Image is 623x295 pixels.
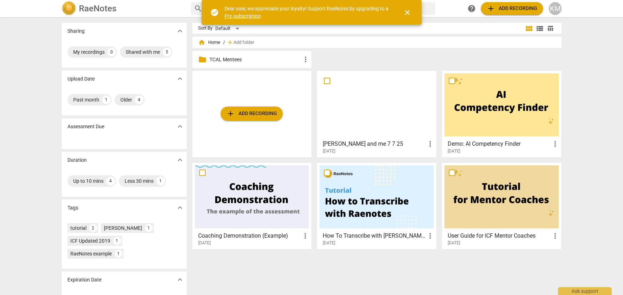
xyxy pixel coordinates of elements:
button: Table view [545,23,556,34]
p: TCAL Mentees [210,56,302,63]
div: 4 [106,177,115,185]
a: User Guide for ICF Mentor Coaches[DATE] [444,165,559,246]
span: view_list [536,24,544,33]
a: Pro subscription [225,13,261,19]
div: ICF Updated 2019 [70,237,110,244]
a: Help [465,2,478,15]
span: add [487,4,495,13]
span: table_chart [547,25,554,32]
button: Show more [175,121,185,132]
span: more_vert [551,232,559,240]
div: Less 30 mins [125,177,154,185]
div: 1 [102,95,111,104]
a: Demo: AI Competency Finder[DATE] [444,73,559,154]
a: Coaching Demonstration (Example)[DATE] [195,165,309,246]
div: 4 [135,95,144,104]
button: Show more [175,155,185,165]
div: 1 [145,224,153,232]
div: 1 [156,177,165,185]
span: expand_more [176,74,184,83]
span: close [403,8,412,17]
p: Sharing [67,27,85,35]
span: more_vert [551,140,559,148]
span: home [198,39,205,46]
h3: How To Transcribe with RaeNotes [323,232,426,240]
button: Show more [175,73,185,84]
span: more_vert [301,232,310,240]
div: Ask support [558,287,612,295]
span: [DATE] [448,148,460,154]
span: expand_more [176,122,184,131]
div: Dear user, we appreciate your loyalty! Support RaeNotes by upgrading to a [225,5,390,20]
div: 5 [163,48,171,56]
h3: User Guide for ICF Mentor Coaches [448,232,551,240]
span: check_circle [210,8,219,17]
div: Shared with me [126,48,160,56]
button: Upload [481,2,543,15]
span: more_vert [426,232,434,240]
button: KM [549,2,562,15]
button: Show more [175,202,185,213]
button: Close [399,4,416,21]
span: / [223,40,225,45]
div: 1 [115,250,122,258]
a: How To Transcribe with [PERSON_NAME][DATE] [320,165,434,246]
span: Add recording [487,4,537,13]
button: Tile view [524,23,534,34]
span: [DATE] [448,240,460,246]
span: more_vert [426,140,434,148]
p: Duration [67,156,87,164]
span: search [194,4,202,13]
div: [PERSON_NAME] [104,224,142,232]
button: Show more [175,274,185,285]
h3: Coaching Demonstration (Example) [198,232,301,240]
div: My recordings [73,48,105,56]
h3: Kirsten and me 7 7 25 [323,140,426,148]
div: Sort By [198,26,212,31]
span: expand_more [176,156,184,164]
div: 1 [113,237,121,245]
button: Upload [221,107,283,121]
div: 0 [107,48,116,56]
span: [DATE] [323,148,335,154]
h2: RaeNotes [79,4,116,14]
span: Add folder [233,40,254,45]
span: Home [198,39,220,46]
span: view_module [525,24,533,33]
span: expand_more [176,27,184,35]
p: Upload Date [67,75,95,83]
span: Add recording [226,109,277,118]
p: Tags [67,204,78,212]
div: RaeNotes example [70,250,112,257]
p: Assessment Due [67,123,104,130]
a: [PERSON_NAME] and me 7 7 25[DATE] [320,73,434,154]
span: [DATE] [323,240,335,246]
div: tutorial [70,224,86,232]
span: add [226,39,233,46]
img: Logo [62,1,76,16]
p: Expiration Date [67,276,101,284]
span: help [467,4,476,13]
div: 2 [89,224,97,232]
span: add [226,109,235,118]
div: Past month [73,96,99,103]
span: folder [198,55,207,64]
span: expand_more [176,275,184,284]
div: Default [215,23,242,34]
h3: Demo: AI Competency Finder [448,140,551,148]
button: List view [534,23,545,34]
span: more_vert [301,55,310,64]
a: LogoRaeNotes [62,1,185,16]
span: expand_more [176,203,184,212]
div: Up to 10 mins [73,177,104,185]
span: [DATE] [198,240,211,246]
div: Older [120,96,132,103]
button: Show more [175,26,185,36]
